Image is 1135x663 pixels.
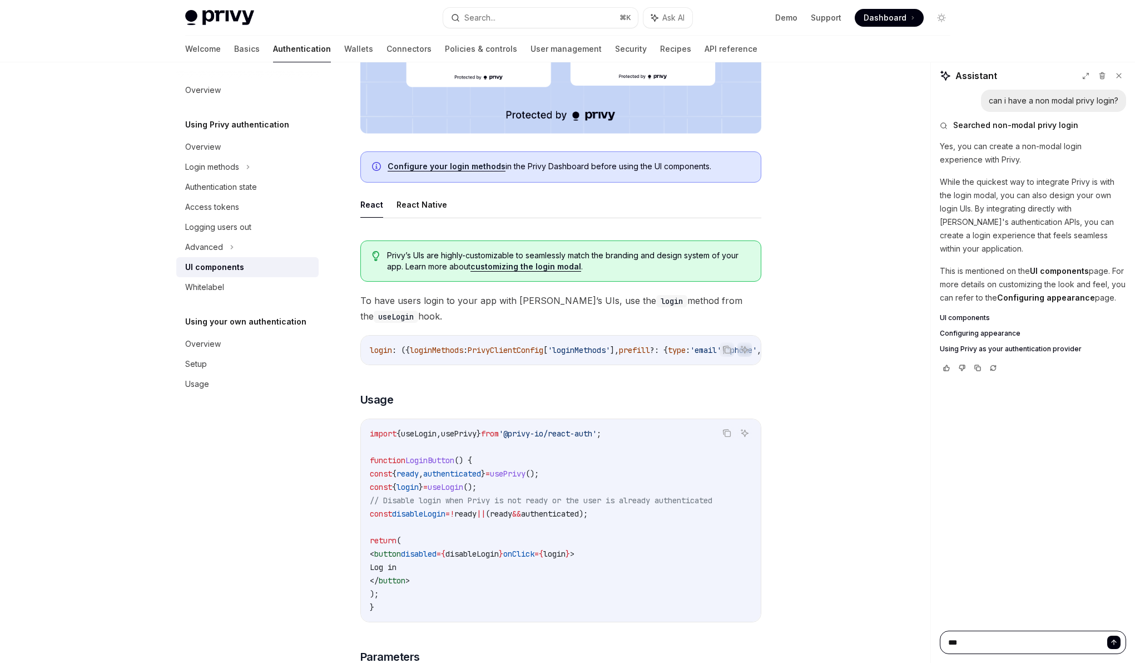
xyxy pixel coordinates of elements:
[392,345,410,355] span: : ({
[953,120,1078,131] span: Searched non-modal privy login
[185,10,254,26] img: light logo
[534,549,539,559] span: =
[940,313,990,322] span: UI components
[176,197,319,217] a: Access tokens
[176,334,319,354] a: Overview
[955,69,997,82] span: Assistant
[989,95,1118,106] div: can i have a non modal privy login?
[481,469,485,479] span: }
[185,377,209,391] div: Usage
[370,469,392,479] span: const
[185,281,224,294] div: Whitelabel
[531,36,602,62] a: User management
[176,137,319,157] a: Overview
[610,345,619,355] span: ],
[370,562,396,572] span: Log in
[185,357,207,371] div: Setup
[185,180,257,194] div: Authentication state
[757,345,761,355] span: ,
[185,140,221,154] div: Overview
[370,509,392,519] span: const
[374,549,401,559] span: button
[686,345,690,355] span: :
[388,161,505,171] a: Configure your login methods
[463,482,477,492] span: ();
[441,429,477,439] span: usePrivy
[775,12,797,23] a: Demo
[570,549,574,559] span: >
[619,13,631,22] span: ⌘ K
[428,482,463,492] span: useLogin
[185,84,221,97] div: Overview
[386,36,432,62] a: Connectors
[360,392,394,407] span: Usage
[370,495,712,505] span: // Disable login when Privy is not ready or the user is already authenticated
[526,469,539,479] span: ();
[405,455,454,465] span: LoginButton
[396,482,419,492] span: login
[370,345,392,355] span: login
[185,36,221,62] a: Welcome
[437,549,441,559] span: =
[660,36,691,62] a: Recipes
[360,293,761,324] span: To have users login to your app with [PERSON_NAME]’s UIs, use the method from the hook.
[548,345,610,355] span: 'loginMethods'
[185,220,251,234] div: Logging users out
[370,455,405,465] span: function
[344,36,373,62] a: Wallets
[643,8,692,28] button: Ask AI
[388,161,750,172] span: in the Privy Dashboard before using the UI components.
[423,482,428,492] span: =
[470,262,581,272] a: customizing the login modal
[579,509,588,519] span: );
[597,429,601,439] span: ;
[1030,266,1089,276] strong: UI components
[490,469,526,479] span: usePrivy
[401,429,437,439] span: useLogin
[387,250,749,272] span: Privy’s UIs are highly-customizable to seamlessly match the branding and design system of your ap...
[396,191,447,218] button: React Native
[396,429,401,439] span: {
[392,482,396,492] span: {
[370,429,396,439] span: import
[234,36,260,62] a: Basics
[933,9,950,27] button: Toggle dark mode
[445,36,517,62] a: Policies & controls
[997,293,1095,302] strong: Configuring appearance
[940,345,1082,353] span: Using Privy as your authentication provider
[690,345,721,355] span: 'email'
[396,536,401,546] span: (
[379,576,405,586] span: button
[499,429,597,439] span: '@privy-io/react-auth'
[410,345,463,355] span: loginMethods
[445,549,499,559] span: disableLogin
[463,345,468,355] span: :
[656,295,687,307] code: login
[464,11,495,24] div: Search...
[940,140,1126,166] p: Yes, you can create a non-modal login experience with Privy.
[720,426,734,440] button: Copy the contents from the code block
[396,469,419,479] span: ready
[370,482,392,492] span: const
[490,509,512,519] span: ready
[185,160,239,174] div: Login methods
[940,345,1126,353] a: Using Privy as your authentication provider
[176,80,319,100] a: Overview
[503,549,534,559] span: onClick
[370,602,374,612] span: }
[176,257,319,277] a: UI components
[566,549,570,559] span: }
[419,482,423,492] span: }
[737,342,752,357] button: Ask AI
[855,9,924,27] a: Dashboard
[185,200,239,214] div: Access tokens
[940,175,1126,256] p: While the quickest way to integrate Privy is with the login modal, you can also design your own l...
[441,549,445,559] span: {
[940,313,1126,322] a: UI components
[485,509,490,519] span: (
[477,429,481,439] span: }
[176,217,319,237] a: Logging users out
[737,426,752,440] button: Ask AI
[372,162,383,173] svg: Info
[176,374,319,394] a: Usage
